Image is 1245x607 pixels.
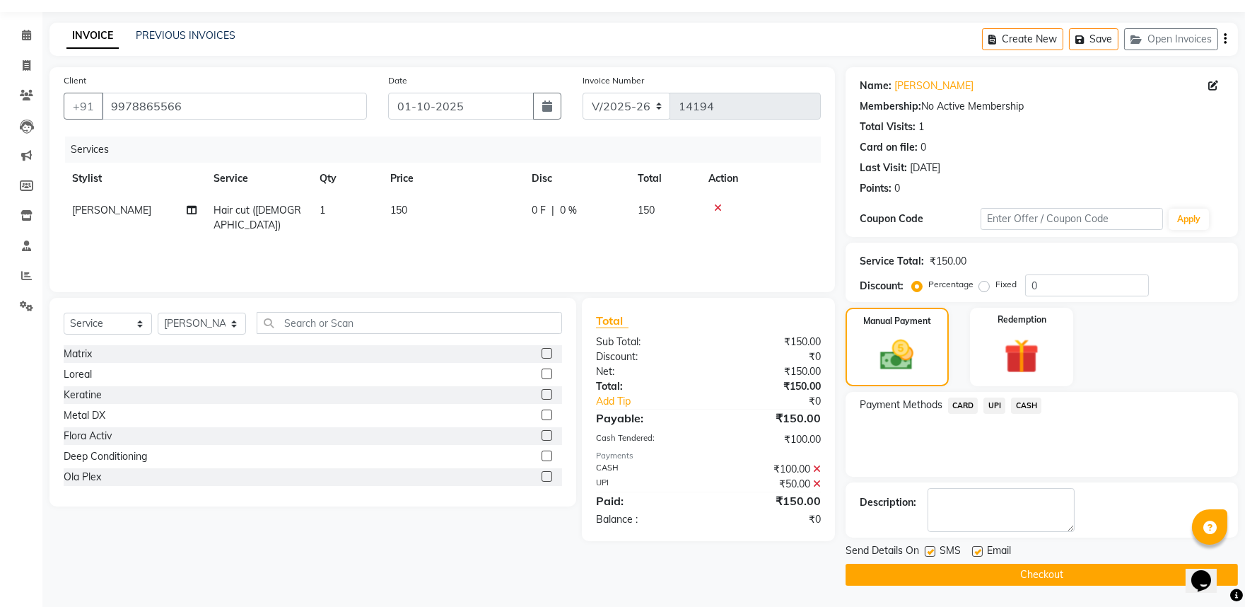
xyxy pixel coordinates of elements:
th: Stylist [64,163,205,195]
div: Paid: [585,492,708,509]
span: Email [987,543,1011,561]
div: 0 [920,140,926,155]
div: ₹0 [708,349,831,364]
div: Cash Tendered: [585,432,708,447]
div: ₹100.00 [708,432,831,447]
span: UPI [983,398,1005,414]
button: Save [1069,28,1118,50]
a: Add Tip [585,394,729,409]
div: Keratine [64,388,102,403]
span: 0 % [560,203,577,218]
th: Action [700,163,821,195]
span: Total [596,313,629,328]
input: Search or Scan [257,312,562,334]
th: Qty [311,163,382,195]
input: Search by Name/Mobile/Email/Code [102,93,367,120]
span: 150 [638,204,655,216]
span: 0 F [532,203,546,218]
div: 1 [918,120,924,134]
div: Description: [860,495,916,510]
div: Sub Total: [585,335,708,349]
div: ₹0 [729,394,831,409]
div: ₹50.00 [708,477,831,492]
label: Fixed [995,278,1017,291]
span: 150 [390,204,407,216]
button: Open Invoices [1124,28,1218,50]
div: Loreal [64,367,92,382]
div: Net: [585,364,708,379]
label: Percentage [928,278,974,291]
div: Coupon Code [860,212,981,226]
label: Invoice Number [583,74,644,87]
th: Service [205,163,311,195]
label: Redemption [998,313,1046,326]
span: Payment Methods [860,398,942,412]
a: INVOICE [66,23,119,49]
label: Client [64,74,86,87]
div: Deep Conditioning [64,449,147,464]
span: | [551,203,554,218]
div: Card on file: [860,140,918,155]
div: Last Visit: [860,161,907,175]
th: Total [629,163,700,195]
span: SMS [940,543,961,561]
div: Total: [585,379,708,394]
div: Discount: [860,279,904,294]
button: Create New [982,28,1063,50]
button: Checkout [846,564,1238,586]
div: Discount: [585,349,708,364]
div: ₹150.00 [708,335,831,349]
a: PREVIOUS INVOICES [136,29,235,42]
div: Payments [596,450,820,462]
button: +91 [64,93,103,120]
div: No Active Membership [860,99,1224,114]
div: ₹150.00 [708,379,831,394]
div: Membership: [860,99,921,114]
div: ₹150.00 [708,364,831,379]
div: ₹0 [708,512,831,527]
div: Flora Activ [64,429,112,444]
div: CASH [585,462,708,477]
span: CARD [948,398,978,414]
th: Price [382,163,523,195]
div: ₹150.00 [708,492,831,509]
img: _gift.svg [993,335,1050,378]
div: Services [65,137,831,163]
div: ₹100.00 [708,462,831,477]
span: Hair cut ([DEMOGRAPHIC_DATA]) [214,204,301,231]
div: Matrix [64,347,92,362]
div: Points: [860,181,892,196]
th: Disc [523,163,629,195]
label: Date [388,74,407,87]
div: Name: [860,79,892,93]
span: CASH [1011,398,1041,414]
div: [DATE] [910,161,940,175]
span: Send Details On [846,543,919,561]
div: Balance : [585,512,708,527]
input: Enter Offer / Coupon Code [981,208,1163,230]
div: Total Visits: [860,120,916,134]
button: Apply [1169,209,1209,230]
label: Manual Payment [863,315,931,328]
span: [PERSON_NAME] [72,204,151,216]
div: Payable: [585,410,708,427]
div: Metal DX [64,408,105,423]
img: _cash.svg [870,336,924,374]
div: Service Total: [860,254,924,269]
div: ₹150.00 [708,410,831,427]
span: 1 [320,204,325,216]
iframe: chat widget [1186,550,1231,593]
div: Ola Plex [64,470,101,485]
div: ₹150.00 [930,254,966,269]
div: UPI [585,477,708,492]
div: 0 [894,181,900,196]
a: [PERSON_NAME] [894,79,974,93]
